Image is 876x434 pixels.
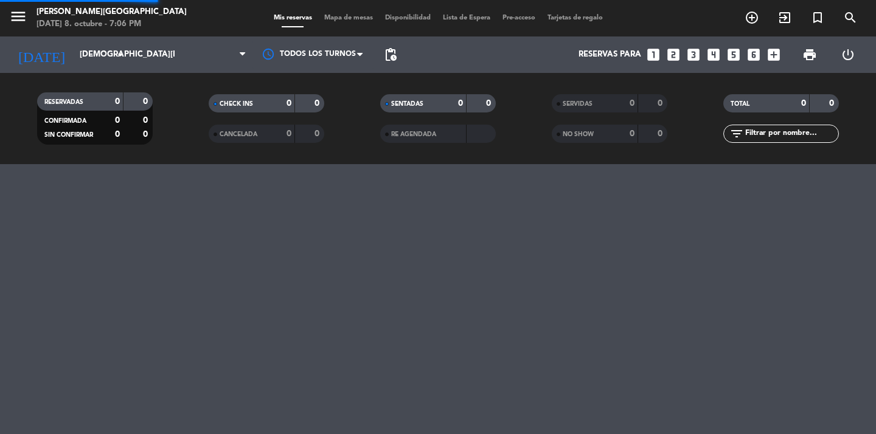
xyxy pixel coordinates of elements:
strong: 0 [630,129,634,138]
span: RESERVADAS [44,99,83,105]
i: exit_to_app [777,10,792,25]
span: Reservas para [579,50,641,60]
i: looks_one [645,47,661,63]
strong: 0 [658,129,665,138]
strong: 0 [829,99,836,108]
span: SENTADAS [391,101,423,107]
strong: 0 [315,99,322,108]
i: add_circle_outline [745,10,759,25]
strong: 0 [115,130,120,139]
strong: 0 [287,129,291,138]
i: looks_4 [706,47,721,63]
i: arrow_drop_down [113,47,128,62]
span: CHECK INS [220,101,253,107]
div: [DATE] 8. octubre - 7:06 PM [36,18,187,30]
span: Mis reservas [268,15,318,21]
strong: 0 [315,129,322,138]
strong: 0 [115,97,120,106]
strong: 0 [115,116,120,125]
i: menu [9,7,27,26]
strong: 0 [658,99,665,108]
strong: 0 [287,99,291,108]
span: Disponibilidad [379,15,437,21]
strong: 0 [143,130,150,139]
span: pending_actions [383,47,398,62]
div: LOG OUT [829,36,867,73]
i: looks_6 [746,47,762,63]
span: Pre-acceso [496,15,541,21]
span: SERVIDAS [563,101,593,107]
i: power_settings_new [841,47,855,62]
strong: 0 [458,99,463,108]
span: TOTAL [731,101,749,107]
span: Tarjetas de regalo [541,15,609,21]
strong: 0 [143,116,150,125]
div: [PERSON_NAME][GEOGRAPHIC_DATA] [36,6,187,18]
span: NO SHOW [563,131,594,137]
span: CANCELADA [220,131,257,137]
i: turned_in_not [810,10,825,25]
span: print [802,47,817,62]
span: SIN CONFIRMAR [44,132,93,138]
span: CONFIRMADA [44,118,86,124]
i: looks_5 [726,47,742,63]
input: Filtrar por nombre... [744,127,838,140]
i: filter_list [729,126,744,141]
span: RE AGENDADA [391,131,436,137]
span: Mapa de mesas [318,15,379,21]
i: [DATE] [9,41,74,68]
strong: 0 [486,99,493,108]
i: looks_3 [686,47,701,63]
i: add_box [766,47,782,63]
strong: 0 [143,97,150,106]
span: Lista de Espera [437,15,496,21]
strong: 0 [801,99,806,108]
strong: 0 [630,99,634,108]
i: looks_two [666,47,681,63]
i: search [843,10,858,25]
button: menu [9,7,27,30]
